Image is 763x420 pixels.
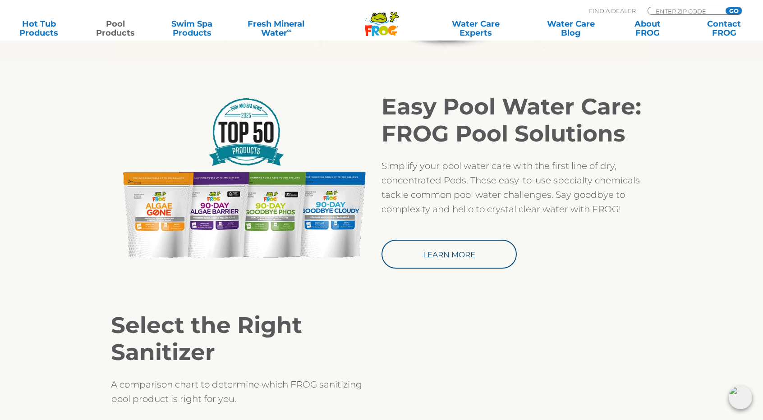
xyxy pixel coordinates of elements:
a: ContactFROG [694,19,754,37]
a: Fresh MineralWater∞ [239,19,313,37]
a: AboutFROG [618,19,677,37]
a: Learn More [381,240,517,269]
h2: Easy Pool Water Care: FROG Pool Solutions [381,93,652,147]
a: Swim SpaProducts [162,19,222,37]
a: PoolProducts [86,19,145,37]
input: GO [726,7,742,14]
p: Simplify your pool water care with the first line of dry, concentrated Pods. These easy-to-use sp... [381,159,652,216]
a: Water CareBlog [541,19,601,37]
p: Find A Dealer [589,7,636,15]
input: Zip Code Form [655,7,716,15]
a: Hot TubProducts [9,19,69,37]
h2: Select the Right Sanitizer [111,312,381,366]
a: Water CareExperts [427,19,524,37]
img: openIcon [729,386,752,409]
img: FROG_Pool-Solutions-Product-Line-Pod_PSN Award_LR [111,93,381,264]
p: A comparison chart to determine which FROG sanitizing pool product is right for you. [111,377,381,406]
sup: ∞ [287,27,292,34]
